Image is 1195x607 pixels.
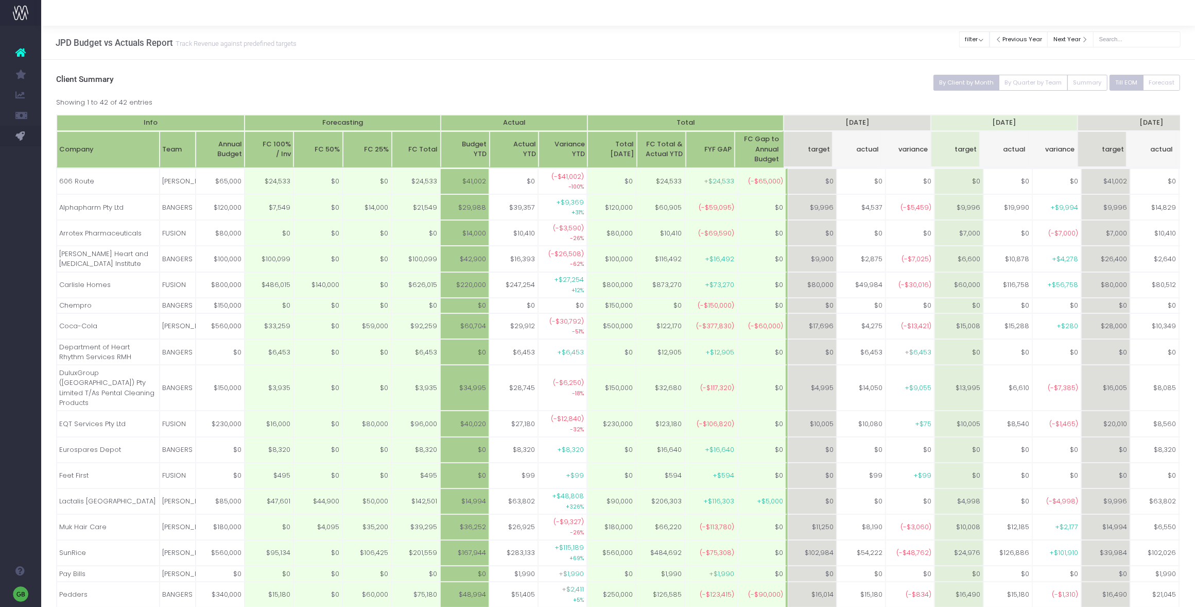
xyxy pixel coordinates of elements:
td: $6,453 [837,339,886,365]
td: $100,000 [196,246,245,272]
span: (-$30,792) [549,316,584,327]
span: (-$1,465) [1049,419,1078,429]
span: +$9,994 [1050,203,1078,213]
span: (-$106,820) [697,419,734,429]
td: $0 [886,298,934,314]
td: $150,000 [587,298,636,314]
td: $49,984 [837,272,886,298]
button: By Client by Month [933,75,1000,91]
td: $8,320 [245,437,293,463]
td: $0 [293,168,342,194]
td: $122,170 [636,313,685,339]
td: $500,000 [587,313,636,339]
td: $29,988 [440,194,489,220]
td: $33,259 [245,313,293,339]
td: BANGERS [160,437,196,463]
td: $40,020 [440,411,489,436]
td: FUSION [160,220,196,246]
td: $28,745 [489,365,538,411]
td: FUSION [160,411,196,436]
td: $80,000 [1081,272,1130,298]
td: $20,010 [1081,411,1130,436]
td: $7,000 [1081,220,1130,246]
span: (-$65,000) [749,176,784,187]
span: +$73,270 [705,280,734,290]
td: $42,900 [440,246,489,272]
span: target [955,144,977,155]
td: $6,600 [934,246,983,272]
td: $0 [342,246,391,272]
td: $100,099 [391,246,440,272]
small: -26% [570,233,584,242]
td: [PERSON_NAME] [160,313,196,339]
td: $16,000 [245,411,293,436]
td: FUSION [160,272,196,298]
td: $4,275 [837,313,886,339]
td: $0 [342,437,391,463]
td: $15,008 [934,313,983,339]
th: [DATE] [784,115,931,131]
td: $0 [934,298,983,314]
td: $0 [788,168,837,194]
td: $0 [1032,168,1081,194]
td: $800,000 [196,272,245,298]
td: $17,696 [788,313,837,339]
td: $150,000 [587,365,636,411]
td: $0 [391,220,440,246]
span: (-$69,590) [698,228,734,239]
td: Eurospares Depot [57,437,160,463]
td: $0 [489,298,538,314]
td: $96,000 [391,411,440,436]
td: $80,000 [196,220,245,246]
td: Carlisle Homes [57,272,160,298]
td: $24,533 [391,168,440,194]
td: $0 [983,437,1032,463]
div: Small button group [1110,75,1181,91]
td: $0 [788,437,837,463]
td: $0 [934,339,983,365]
td: $0 [636,298,685,314]
td: $8,320 [391,437,440,463]
small: +31% [571,207,584,216]
th: FC Total & Actual YTD: activate to sort column ascending [637,131,686,168]
span: (-$26,508) [548,249,584,259]
button: Forecast [1143,75,1181,91]
td: EQT Services Pty Ltd [57,411,160,436]
td: $41,002 [440,168,489,194]
input: Search... [1093,31,1181,47]
button: filter [959,31,990,47]
td: $9,996 [934,194,983,220]
td: $6,610 [983,365,1032,411]
small: -51% [572,326,584,335]
span: (-$6,250) [553,378,584,388]
td: $8,540 [983,411,1032,436]
td: $0 [1130,298,1179,314]
th: VarianceYTD: activate to sort column ascending [539,131,587,168]
td: Coca-Cola [57,313,160,339]
td: BANGERS [160,246,196,272]
td: $0 [983,339,1032,365]
span: (-$60,000) [749,321,784,331]
span: (-$30,016) [898,280,931,290]
td: $0 [342,272,391,298]
span: variance [898,144,928,155]
td: $0 [293,411,342,436]
span: actual [856,144,879,155]
td: $0 [1081,298,1130,314]
td: $0 [788,220,837,246]
td: $24,533 [245,168,293,194]
td: 606 Route [57,168,160,194]
span: +$9,055 [905,383,931,393]
th: Forecasting [245,115,441,131]
div: Small button group [933,75,1107,91]
td: $12,905 [636,339,685,365]
td: $10,080 [837,411,886,436]
td: $626,015 [391,272,440,298]
td: $0 [788,339,837,365]
td: $0 [1032,298,1081,314]
th: Aug 25 variancevariance: activate to sort column ascending [1029,131,1078,168]
td: $0 [983,298,1032,314]
td: $3,935 [391,365,440,411]
span: (-$59,095) [699,203,734,213]
td: $0 [440,298,489,314]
